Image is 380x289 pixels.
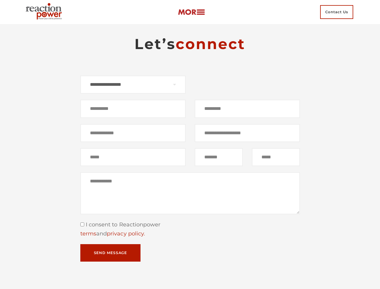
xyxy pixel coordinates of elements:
[178,9,205,16] img: more-btn.png
[84,221,161,228] span: I consent to Reactionpower
[23,1,67,23] img: Executive Branding | Personal Branding Agency
[80,76,300,262] form: Contact form
[176,35,246,53] span: connect
[80,229,300,238] div: and
[94,251,127,255] span: Send Message
[320,5,353,19] span: Contact Us
[80,244,141,262] button: Send Message
[107,230,145,237] a: privacy policy.
[80,230,96,237] a: terms
[80,35,300,53] h2: Let’s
